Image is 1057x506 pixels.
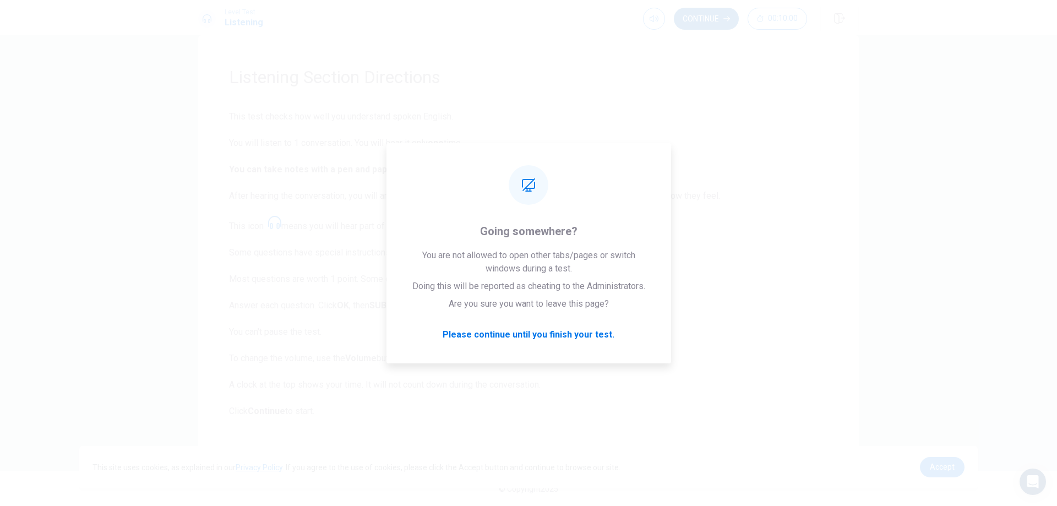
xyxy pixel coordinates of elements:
h1: Listening Section Directions [229,66,828,88]
span: Accept [930,463,955,471]
span: This site uses cookies, as explained in our . If you agree to the use of cookies, please click th... [92,463,620,472]
a: dismiss cookie message [920,457,965,477]
strong: one [428,138,444,148]
strong: SUBMIT [369,300,402,311]
span: 00:10:00 [768,14,798,23]
span: This test checks how well you understand spoken English. You will listen to 1 conversation. You w... [229,110,828,418]
strong: OK [337,300,349,311]
span: Level Test [225,8,263,16]
button: Continue [674,8,739,30]
strong: Volume [345,353,377,363]
strong: Continue [248,406,285,416]
h1: Listening [225,16,263,29]
a: Privacy Policy [236,463,282,472]
span: © Copyright 2025 [499,485,558,493]
b: You can take notes with a pen and paper. Your notes will not be graded. [229,164,524,175]
div: Open Intercom Messenger [1020,469,1046,495]
button: 00:10:00 [748,8,807,30]
div: cookieconsent [79,446,978,488]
